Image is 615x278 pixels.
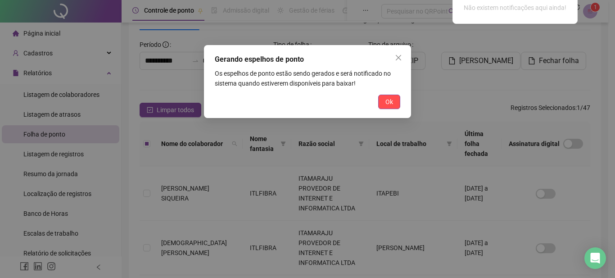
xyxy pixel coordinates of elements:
[215,70,391,87] span: Os espelhos de ponto estão sendo gerados e será notificado no sistema quando estiverem disponívei...
[464,4,566,11] span: Não existem notificações aqui ainda!
[385,97,393,107] span: Ok
[391,50,406,65] button: Close
[584,247,606,269] div: Open Intercom Messenger
[378,95,400,109] button: Ok
[215,55,304,64] span: Gerando espelhos de ponto
[395,54,402,61] span: close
